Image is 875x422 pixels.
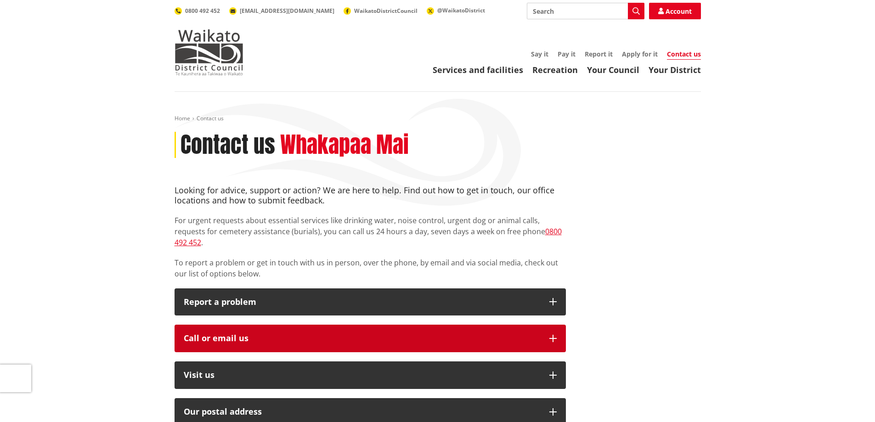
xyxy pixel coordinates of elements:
[175,115,701,123] nav: breadcrumb
[280,132,409,158] h2: Whakapaa Mai
[667,50,701,60] a: Contact us
[175,257,566,279] p: To report a problem or get in touch with us in person, over the phone, by email and via social me...
[240,7,334,15] span: [EMAIL_ADDRESS][DOMAIN_NAME]
[587,64,639,75] a: Your Council
[175,215,566,248] p: For urgent requests about essential services like drinking water, noise control, urgent dog or an...
[175,29,243,75] img: Waikato District Council - Te Kaunihera aa Takiwaa o Waikato
[175,325,566,352] button: Call or email us
[649,64,701,75] a: Your District
[229,7,334,15] a: [EMAIL_ADDRESS][DOMAIN_NAME]
[532,64,578,75] a: Recreation
[531,50,548,58] a: Say it
[622,50,658,58] a: Apply for it
[427,6,485,14] a: @WaikatoDistrict
[527,3,644,19] input: Search input
[344,7,418,15] a: WaikatoDistrictCouncil
[437,6,485,14] span: @WaikatoDistrict
[184,371,540,380] p: Visit us
[184,407,540,416] h2: Our postal address
[184,334,540,343] div: Call or email us
[181,132,275,158] h1: Contact us
[175,361,566,389] button: Visit us
[833,383,866,416] iframe: Messenger Launcher
[175,7,220,15] a: 0800 492 452
[558,50,576,58] a: Pay it
[175,226,562,248] a: 0800 492 452
[184,298,540,307] p: Report a problem
[197,114,224,122] span: Contact us
[185,7,220,15] span: 0800 492 452
[433,64,523,75] a: Services and facilities
[649,3,701,19] a: Account
[175,186,566,205] h4: Looking for advice, support or action? We are here to help. Find out how to get in touch, our off...
[354,7,418,15] span: WaikatoDistrictCouncil
[585,50,613,58] a: Report it
[175,114,190,122] a: Home
[175,288,566,316] button: Report a problem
